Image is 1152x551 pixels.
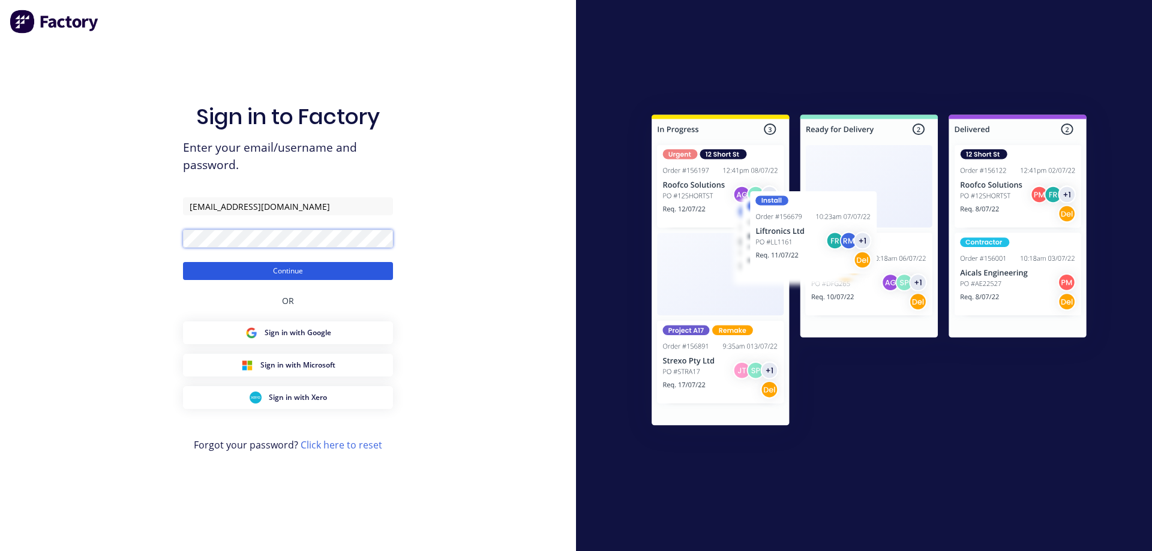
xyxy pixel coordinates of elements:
[183,139,393,174] span: Enter your email/username and password.
[10,10,100,34] img: Factory
[245,327,257,339] img: Google Sign in
[196,104,380,130] h1: Sign in to Factory
[625,91,1113,454] img: Sign in
[265,327,331,338] span: Sign in with Google
[282,280,294,321] div: OR
[183,262,393,280] button: Continue
[260,360,335,371] span: Sign in with Microsoft
[183,386,393,409] button: Xero Sign inSign in with Xero
[241,359,253,371] img: Microsoft Sign in
[250,392,262,404] img: Xero Sign in
[183,321,393,344] button: Google Sign inSign in with Google
[194,438,382,452] span: Forgot your password?
[301,438,382,451] a: Click here to reset
[269,392,327,403] span: Sign in with Xero
[183,354,393,377] button: Microsoft Sign inSign in with Microsoft
[183,197,393,215] input: Email/Username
